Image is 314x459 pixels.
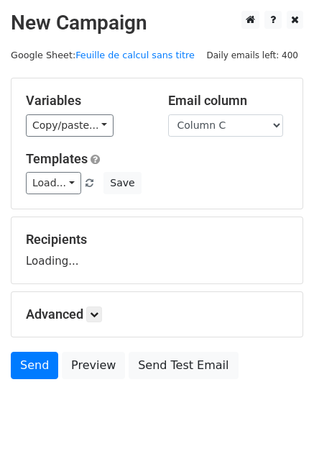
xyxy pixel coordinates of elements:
[201,47,303,63] span: Daily emails left: 400
[26,232,288,247] h5: Recipients
[103,172,141,194] button: Save
[168,93,289,109] h5: Email column
[26,114,114,137] a: Copy/paste...
[26,151,88,166] a: Templates
[201,50,303,60] a: Daily emails left: 400
[11,352,58,379] a: Send
[26,232,288,269] div: Loading...
[75,50,195,60] a: Feuille de calcul sans titre
[11,50,195,60] small: Google Sheet:
[62,352,125,379] a: Preview
[26,93,147,109] h5: Variables
[129,352,238,379] a: Send Test Email
[26,172,81,194] a: Load...
[11,11,303,35] h2: New Campaign
[26,306,288,322] h5: Advanced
